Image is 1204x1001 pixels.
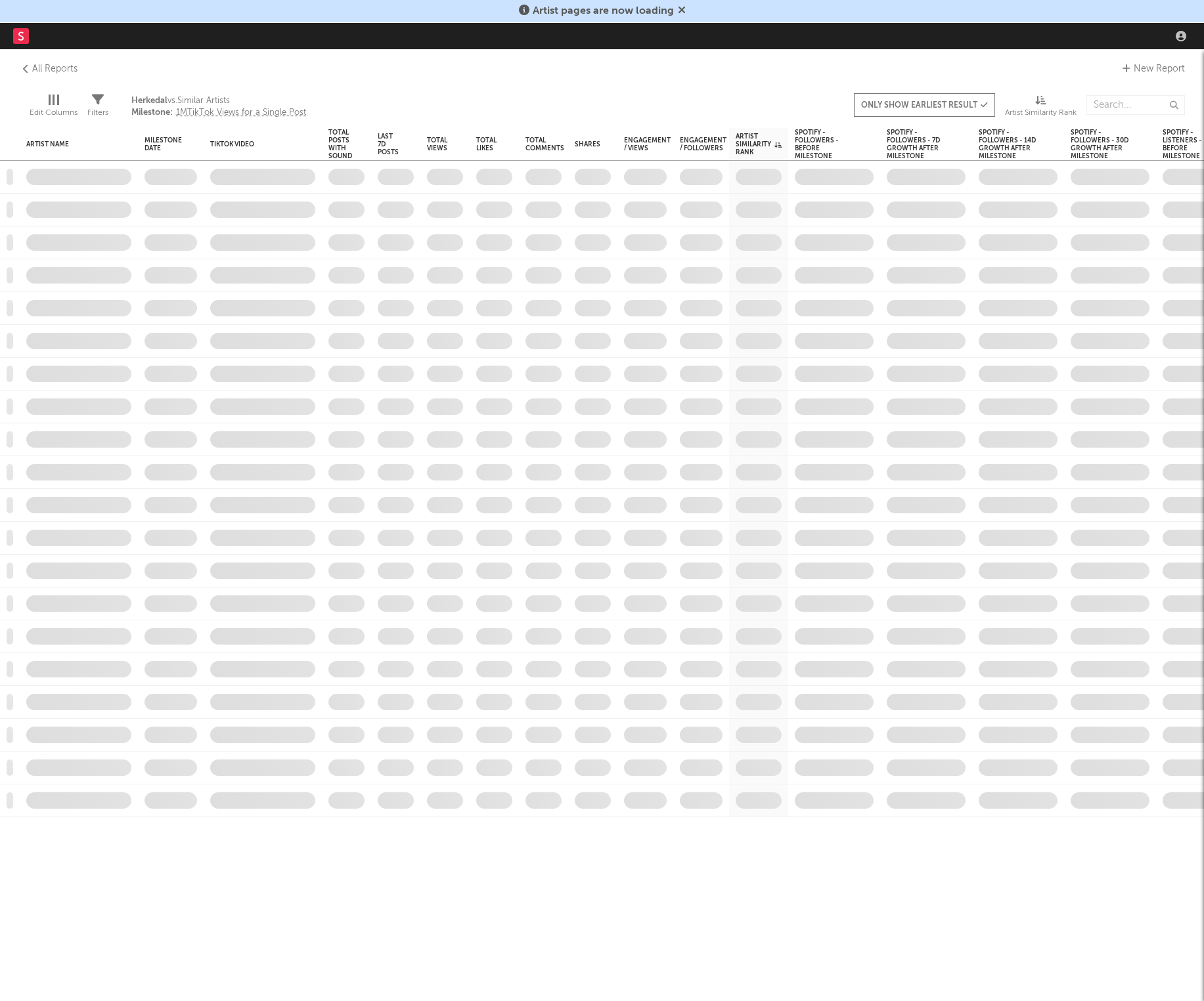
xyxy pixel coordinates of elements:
[680,137,726,152] div: Engagement / Followers
[30,105,78,121] div: Edit Columns
[210,140,296,148] div: TikTok Video
[1119,61,1185,77] a: New Report
[533,6,674,16] span: Artist pages are now loading
[854,93,995,117] button: Only show earliest result
[26,140,112,148] div: Artist Name
[176,108,306,117] span: 1M TikTok Views for a Single Post
[145,137,182,152] div: Milestone Date
[30,82,78,133] div: Edit Columns
[795,129,854,160] div: Spotify - Followers - before Milestone
[131,96,167,105] b: Herkedal
[887,129,946,160] div: Spotify - Followers - 7D Growth after Milestone
[1005,105,1077,121] div: Artist Similarity Rank
[678,6,686,16] span: Dismiss
[525,137,564,152] div: Total Comments
[328,129,352,160] div: Total Posts with Sound
[1086,95,1185,115] input: Search...
[979,129,1038,160] div: Spotify - Followers - 14D Growth after Milestone
[427,137,447,152] div: Total Views
[131,108,173,117] b: Milestone:
[1071,129,1130,160] div: Spotify - Followers - 30D Growth after Milestone
[575,140,600,148] div: Shares
[476,137,497,152] div: Total Likes
[736,133,782,156] div: Artist Similarity Rank
[20,61,78,77] a: All Reports
[624,137,671,152] div: Engagement / Views
[378,133,399,156] div: Last 7D Posts
[131,95,306,107] span: vs. Similar Artists
[1005,82,1077,133] div: Artist Similarity Rank
[87,82,108,133] div: Filters
[87,105,108,121] div: Filters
